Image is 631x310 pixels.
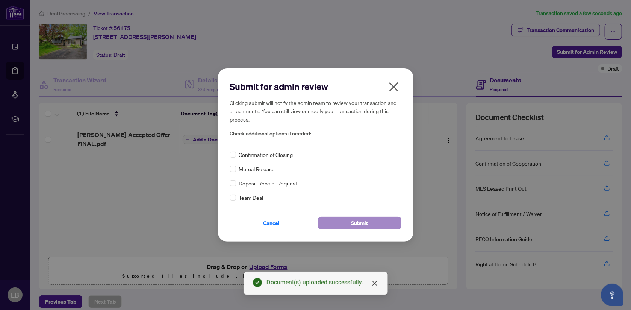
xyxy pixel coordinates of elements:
span: check-circle [253,278,262,287]
button: Cancel [230,217,313,229]
button: Open asap [601,284,623,306]
span: close [388,81,400,93]
span: Deposit Receipt Request [239,179,298,187]
h5: Clicking submit will notify the admin team to review your transaction and attachments. You can st... [230,99,401,123]
button: Submit [318,217,401,229]
div: Document(s) uploaded successfully. [266,278,378,287]
h2: Submit for admin review [230,81,401,93]
span: Submit [351,217,368,229]
span: Team Deal [239,193,263,202]
span: Mutual Release [239,165,275,173]
span: Confirmation of Closing [239,150,293,159]
a: Close [371,279,379,287]
span: Check additional options if needed: [230,129,401,138]
span: close [372,280,378,286]
span: Cancel [263,217,280,229]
